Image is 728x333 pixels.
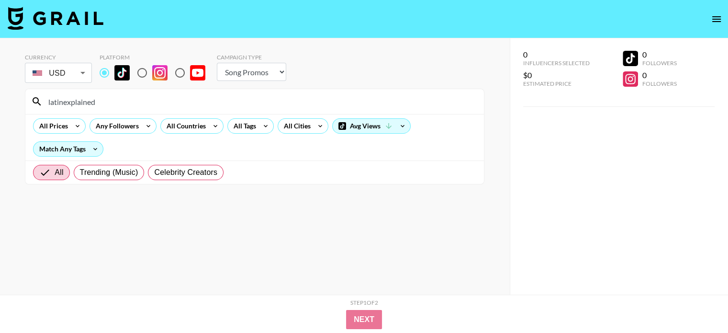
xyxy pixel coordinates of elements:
[642,80,676,87] div: Followers
[642,50,676,59] div: 0
[217,54,286,61] div: Campaign Type
[55,167,63,178] span: All
[100,54,213,61] div: Platform
[642,59,676,67] div: Followers
[152,65,168,80] img: Instagram
[161,119,208,133] div: All Countries
[34,119,70,133] div: All Prices
[43,94,478,109] input: Search by User Name
[346,310,382,329] button: Next
[34,142,103,156] div: Match Any Tags
[154,167,217,178] span: Celebrity Creators
[523,70,590,80] div: $0
[90,119,141,133] div: Any Followers
[333,119,410,133] div: Avg Views
[523,59,590,67] div: Influencers Selected
[278,119,313,133] div: All Cities
[190,65,205,80] img: YouTube
[27,65,90,81] div: USD
[642,70,676,80] div: 0
[228,119,258,133] div: All Tags
[707,10,726,29] button: open drawer
[80,167,138,178] span: Trending (Music)
[25,54,92,61] div: Currency
[8,7,103,30] img: Grail Talent
[523,50,590,59] div: 0
[114,65,130,80] img: TikTok
[680,285,717,322] iframe: Drift Widget Chat Controller
[523,80,590,87] div: Estimated Price
[350,299,378,306] div: Step 1 of 2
